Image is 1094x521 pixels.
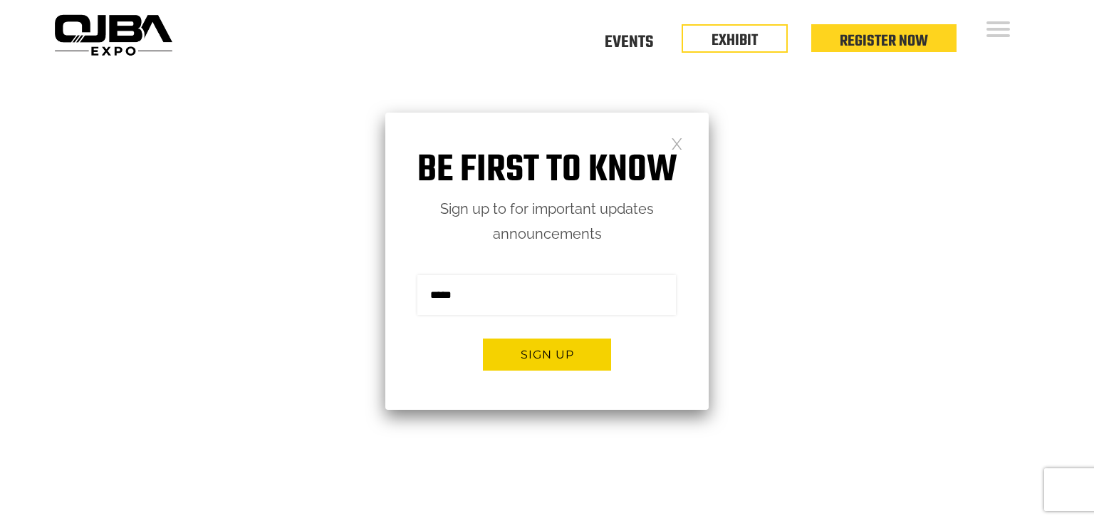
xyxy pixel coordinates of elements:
[385,197,709,247] p: Sign up to for important updates announcements
[671,137,683,149] a: Close
[712,29,758,53] a: EXHIBIT
[840,29,928,53] a: Register Now
[483,339,611,371] button: Sign up
[385,148,709,193] h1: Be first to know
